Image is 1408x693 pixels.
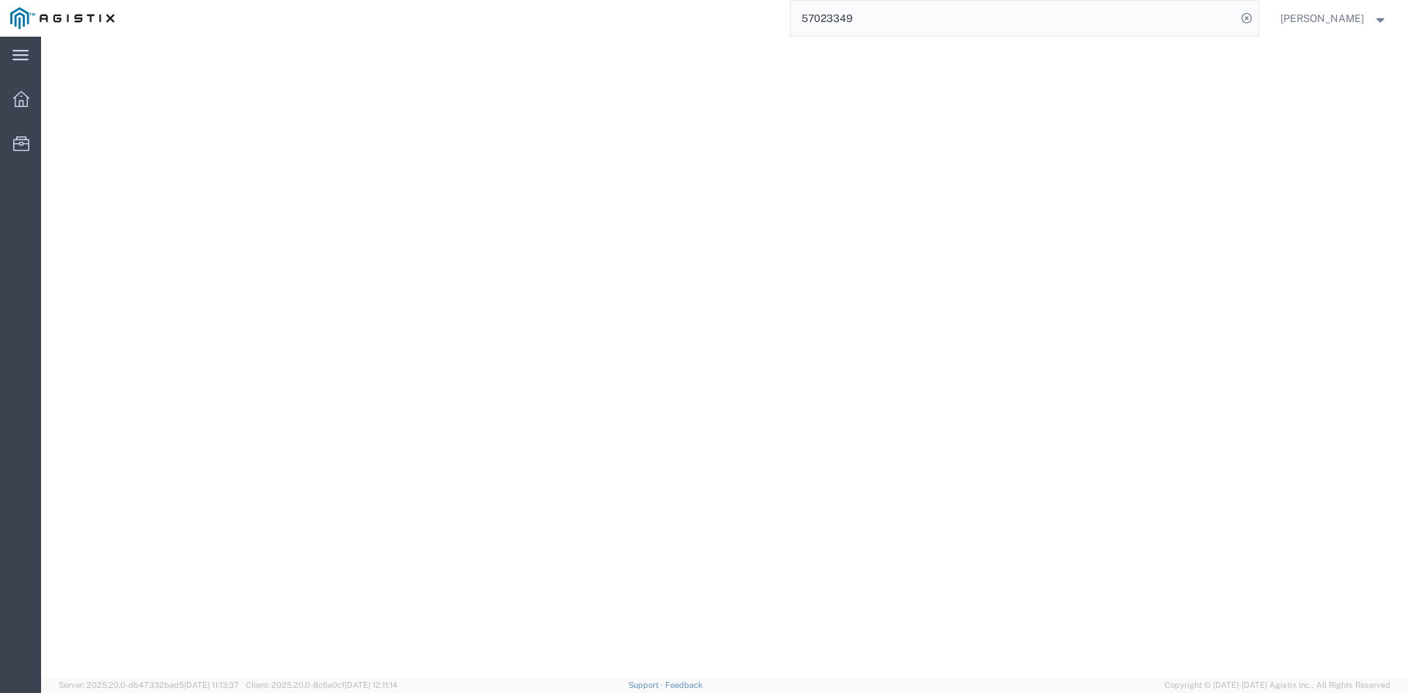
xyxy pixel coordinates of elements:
a: Support [628,681,665,689]
iframe: FS Legacy Container [41,37,1408,678]
span: Server: 2025.20.0-db47332bad5 [59,681,239,689]
img: logo [10,7,114,29]
span: Copyright © [DATE]-[DATE] Agistix Inc., All Rights Reserved [1165,679,1390,692]
span: [DATE] 11:13:37 [184,681,239,689]
span: Hernani De Azevedo [1280,10,1364,26]
span: Client: 2025.20.0-8c6e0cf [246,681,397,689]
button: [PERSON_NAME] [1280,10,1388,27]
a: Feedback [665,681,703,689]
span: [DATE] 12:11:14 [345,681,397,689]
input: Search for shipment number, reference number [791,1,1236,36]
